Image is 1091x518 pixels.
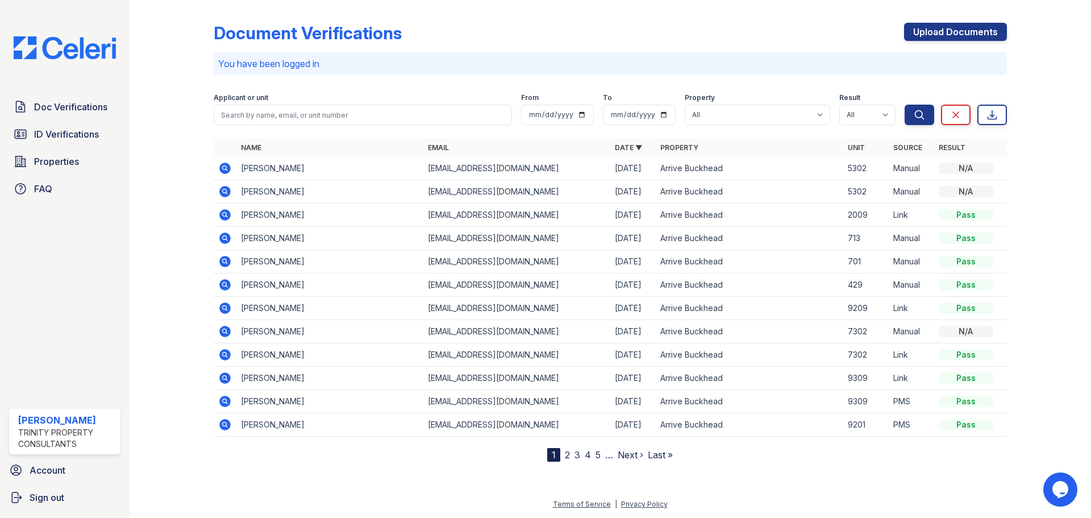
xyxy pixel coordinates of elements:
td: [DATE] [610,390,656,413]
label: Applicant or unit [214,93,268,102]
td: Arrive Buckhead [656,343,843,367]
td: [EMAIL_ADDRESS][DOMAIN_NAME] [423,180,610,204]
td: [DATE] [610,413,656,437]
td: 2009 [843,204,889,227]
span: FAQ [34,182,52,196]
td: Arrive Buckhead [656,273,843,297]
div: Pass [939,419,993,430]
a: Name [241,143,261,152]
span: Properties [34,155,79,168]
td: Manual [889,180,934,204]
a: Sign out [5,486,125,509]
a: Last » [648,449,673,461]
a: Terms of Service [553,500,611,508]
td: PMS [889,413,934,437]
td: [PERSON_NAME] [236,320,423,343]
td: Link [889,343,934,367]
td: Arrive Buckhead [656,297,843,320]
td: Arrive Buckhead [656,180,843,204]
td: Arrive Buckhead [656,250,843,273]
img: CE_Logo_Blue-a8612792a0a2168367f1c8372b55b34899dd931a85d93a1a3d3e32e68fde9ad4.png [5,36,125,59]
div: N/A [939,163,993,174]
td: [PERSON_NAME] [236,343,423,367]
div: Pass [939,396,993,407]
div: N/A [939,186,993,197]
td: [PERSON_NAME] [236,297,423,320]
a: Account [5,459,125,482]
a: Unit [848,143,865,152]
a: Upload Documents [904,23,1007,41]
td: 7302 [843,343,889,367]
td: [EMAIL_ADDRESS][DOMAIN_NAME] [423,320,610,343]
td: Arrive Buckhead [656,320,843,343]
div: Pass [939,209,993,221]
a: Next › [618,449,643,461]
a: ID Verifications [9,123,120,146]
td: 713 [843,227,889,250]
td: Manual [889,157,934,180]
td: Manual [889,320,934,343]
td: Link [889,367,934,390]
label: To [603,93,612,102]
td: [EMAIL_ADDRESS][DOMAIN_NAME] [423,413,610,437]
div: 1 [547,448,560,462]
td: [PERSON_NAME] [236,204,423,227]
td: [DATE] [610,250,656,273]
label: Property [685,93,715,102]
span: Doc Verifications [34,100,107,114]
td: 5302 [843,157,889,180]
div: Pass [939,233,993,244]
a: 2 [565,449,570,461]
a: Properties [9,150,120,173]
td: [PERSON_NAME] [236,250,423,273]
td: 9309 [843,367,889,390]
span: ID Verifications [34,127,99,141]
td: [PERSON_NAME] [236,180,423,204]
div: Pass [939,372,993,384]
a: Privacy Policy [621,500,668,508]
td: [EMAIL_ADDRESS][DOMAIN_NAME] [423,390,610,413]
span: Account [30,463,65,477]
td: Arrive Buckhead [656,390,843,413]
td: [PERSON_NAME] [236,157,423,180]
td: [DATE] [610,297,656,320]
div: Document Verifications [214,23,402,43]
td: [EMAIL_ADDRESS][DOMAIN_NAME] [423,343,610,367]
label: From [521,93,539,102]
div: N/A [939,326,993,337]
td: 701 [843,250,889,273]
td: [PERSON_NAME] [236,227,423,250]
td: [DATE] [610,320,656,343]
a: Source [893,143,922,152]
div: Pass [939,256,993,267]
input: Search by name, email, or unit number [214,105,512,125]
td: [DATE] [610,367,656,390]
td: [PERSON_NAME] [236,273,423,297]
span: Sign out [30,491,64,504]
a: Doc Verifications [9,96,120,118]
a: Date ▼ [615,143,642,152]
td: Manual [889,250,934,273]
td: [DATE] [610,157,656,180]
td: 9309 [843,390,889,413]
td: [EMAIL_ADDRESS][DOMAIN_NAME] [423,157,610,180]
td: [PERSON_NAME] [236,413,423,437]
td: [DATE] [610,227,656,250]
div: Pass [939,302,993,314]
td: [EMAIL_ADDRESS][DOMAIN_NAME] [423,273,610,297]
td: Manual [889,273,934,297]
td: [DATE] [610,204,656,227]
a: Email [428,143,449,152]
td: [PERSON_NAME] [236,367,423,390]
a: 5 [596,449,601,461]
td: [PERSON_NAME] [236,390,423,413]
td: [EMAIL_ADDRESS][DOMAIN_NAME] [423,367,610,390]
td: 429 [843,273,889,297]
td: 9201 [843,413,889,437]
td: [DATE] [610,180,656,204]
a: 4 [585,449,591,461]
td: [EMAIL_ADDRESS][DOMAIN_NAME] [423,227,610,250]
td: Arrive Buckhead [656,204,843,227]
span: … [605,448,613,462]
div: [PERSON_NAME] [18,413,116,427]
